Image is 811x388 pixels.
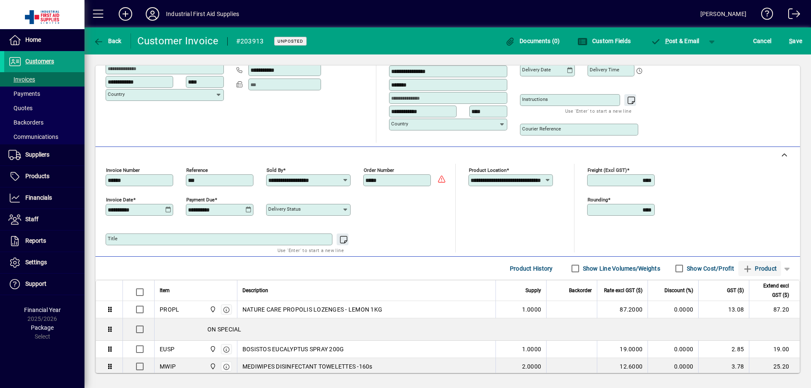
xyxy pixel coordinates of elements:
div: MWIP [160,362,176,371]
span: Payments [8,90,40,97]
a: Reports [4,231,84,252]
div: [PERSON_NAME] [700,7,746,21]
mat-label: Invoice number [106,167,140,173]
mat-label: Product location [469,167,506,173]
td: 87.20 [749,301,800,318]
div: ON SPECIAL [155,318,800,340]
app-page-header-button: Back [84,33,131,49]
td: 2.85 [698,341,749,358]
span: Backorders [8,119,44,126]
label: Show Cost/Profit [685,264,734,273]
a: Products [4,166,84,187]
a: Knowledge Base [755,2,773,29]
button: Custom Fields [575,33,633,49]
button: Cancel [751,33,774,49]
div: 12.6000 [602,362,642,371]
span: Quotes [8,105,33,111]
a: Logout [782,2,800,29]
div: PROPL [160,305,179,314]
span: 1.0000 [522,305,542,314]
a: Staff [4,209,84,230]
span: Product History [510,262,553,275]
mat-label: Delivery time [590,67,619,73]
mat-label: Country [108,91,125,97]
span: Cancel [753,34,772,48]
a: Communications [4,130,84,144]
td: 13.08 [698,301,749,318]
span: Package [31,324,54,331]
span: NATURE CARE PROPOLIS LOZENGES - LEMON 1KG [242,305,382,314]
td: 0.0000 [648,341,698,358]
a: Invoices [4,72,84,87]
mat-label: Delivery status [268,206,301,212]
mat-label: Courier Reference [522,126,561,132]
span: Financials [25,194,52,201]
td: 0.0000 [648,358,698,375]
a: Suppliers [4,144,84,166]
mat-hint: Use 'Enter' to start a new line [565,106,631,116]
mat-label: Order number [364,167,394,173]
span: INDUSTRIAL FIRST AID SUPPLIES LTD [207,362,217,371]
a: Quotes [4,101,84,115]
span: Custom Fields [577,38,631,44]
span: Backorder [569,286,592,295]
button: Save [787,33,804,49]
mat-label: Instructions [522,96,548,102]
a: Support [4,274,84,295]
mat-label: Freight (excl GST) [588,167,627,173]
span: ave [789,34,802,48]
span: INDUSTRIAL FIRST AID SUPPLIES LTD [207,305,217,314]
button: Product [738,261,781,276]
a: Home [4,30,84,51]
span: Communications [8,133,58,140]
div: EUSP [160,345,174,353]
span: Financial Year [24,307,61,313]
span: Item [160,286,170,295]
span: Discount (%) [664,286,693,295]
span: GST ($) [727,286,744,295]
span: ost & Email [650,38,699,44]
mat-label: Title [108,236,117,241]
a: Settings [4,252,84,273]
span: Unposted [278,38,303,44]
span: 2.0000 [522,362,542,371]
a: Backorders [4,115,84,130]
mat-label: Delivery date [522,67,551,73]
td: 3.78 [698,358,749,375]
span: Reports [25,237,46,244]
span: Staff [25,216,38,222]
label: Show Line Volumes/Weights [581,264,660,273]
div: Industrial First Aid Supplies [166,7,239,21]
mat-label: Country [391,121,408,127]
mat-label: Invoice date [106,197,133,203]
span: INDUSTRIAL FIRST AID SUPPLIES LTD [207,345,217,354]
span: Supply [525,286,541,295]
span: Home [25,36,41,43]
span: Product [743,262,777,275]
div: 87.2000 [602,305,642,314]
mat-label: Rounding [588,197,608,203]
button: Post & Email [646,33,704,49]
button: Product History [506,261,556,276]
span: S [789,38,792,44]
span: Documents (0) [505,38,560,44]
span: 1.0000 [522,345,542,353]
mat-label: Payment due [186,197,215,203]
span: Products [25,173,49,179]
mat-label: Reference [186,167,208,173]
span: Back [93,38,122,44]
button: Documents (0) [503,33,562,49]
span: BOSISTOS EUCALYPTUS SPRAY 200G [242,345,344,353]
button: Add [112,6,139,22]
td: 19.00 [749,341,800,358]
span: P [665,38,669,44]
mat-hint: Use 'Enter' to start a new line [278,245,344,255]
td: 25.20 [749,358,800,375]
button: Profile [139,6,166,22]
div: #203913 [236,35,264,48]
span: MEDIWIPES DISINFECTANT TOWELETTES -160s [242,362,373,371]
a: Payments [4,87,84,101]
span: Suppliers [25,151,49,158]
a: Financials [4,187,84,209]
span: Support [25,280,46,287]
